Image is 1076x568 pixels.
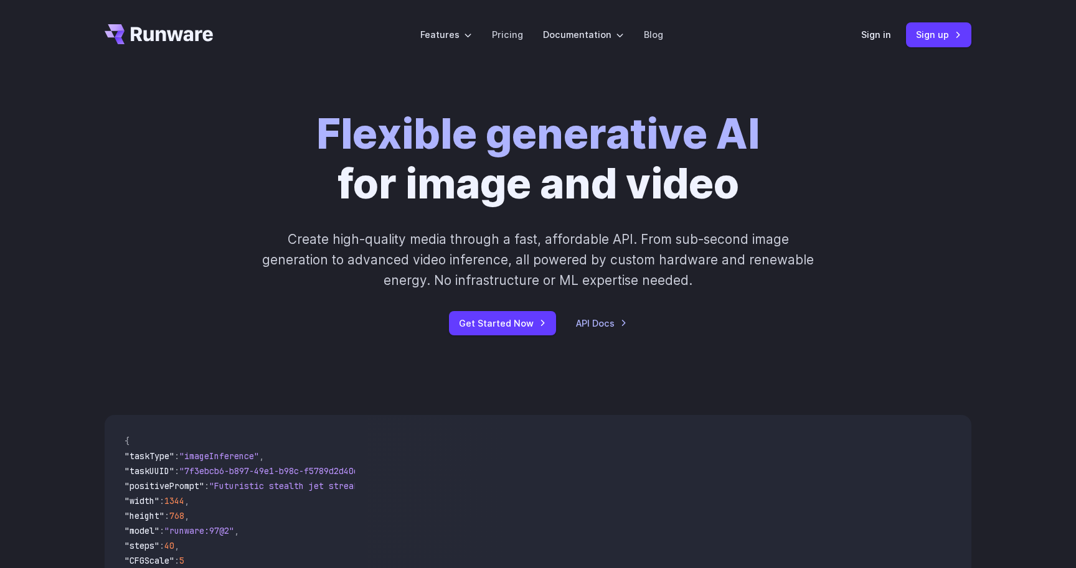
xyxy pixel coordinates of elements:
span: "height" [125,510,164,521]
span: : [174,450,179,462]
span: "runware:97@2" [164,525,234,536]
span: , [174,540,179,551]
span: : [204,480,209,491]
span: 40 [164,540,174,551]
a: Sign in [861,27,891,42]
span: 768 [169,510,184,521]
span: "taskType" [125,450,174,462]
span: : [174,555,179,566]
span: : [174,465,179,477]
a: Blog [644,27,663,42]
span: "CFGScale" [125,555,174,566]
span: , [234,525,239,536]
span: "steps" [125,540,159,551]
a: Get Started Now [449,311,556,335]
span: "7f3ebcb6-b897-49e1-b98c-f5789d2d40d7" [179,465,369,477]
a: Sign up [906,22,971,47]
span: , [184,495,189,506]
span: , [259,450,264,462]
span: , [184,510,189,521]
span: "model" [125,525,159,536]
label: Features [420,27,472,42]
span: "width" [125,495,159,506]
span: : [164,510,169,521]
a: Pricing [492,27,523,42]
span: { [125,435,130,447]
strong: Flexible generative AI [316,109,760,159]
h1: for image and video [316,109,760,209]
a: Go to / [105,24,213,44]
a: API Docs [576,316,627,330]
span: : [159,495,164,506]
span: "positivePrompt" [125,480,204,491]
span: "imageInference" [179,450,259,462]
span: : [159,540,164,551]
span: "taskUUID" [125,465,174,477]
span: 1344 [164,495,184,506]
span: 5 [179,555,184,566]
label: Documentation [543,27,624,42]
span: : [159,525,164,536]
span: "Futuristic stealth jet streaking through a neon-lit cityscape with glowing purple exhaust" [209,480,663,491]
p: Create high-quality media through a fast, affordable API. From sub-second image generation to adv... [261,229,816,291]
